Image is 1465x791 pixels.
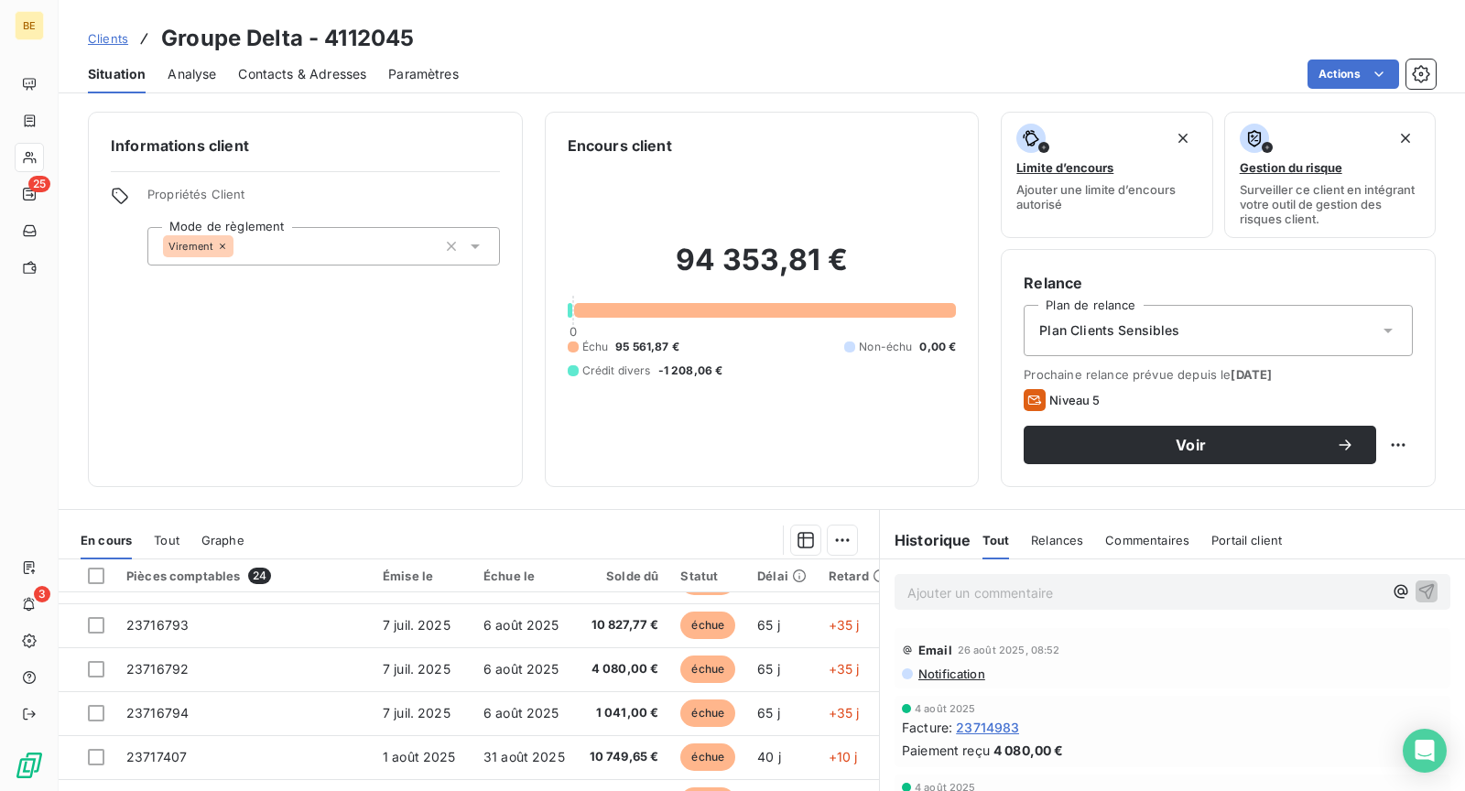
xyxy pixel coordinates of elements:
span: 23716792 [126,661,189,677]
span: Tout [982,533,1010,547]
h6: Relance [1024,272,1413,294]
span: En cours [81,533,132,547]
span: 4 août 2025 [915,703,976,714]
span: Contacts & Adresses [238,65,366,83]
span: Virement [168,241,213,252]
span: Email [918,643,952,657]
span: 31 août 2025 [483,749,565,764]
span: Commentaires [1105,533,1189,547]
span: Crédit divers [582,363,651,379]
div: Pièces comptables [126,568,361,584]
span: 1 août 2025 [383,749,456,764]
button: Actions [1308,60,1399,89]
h6: Informations client [111,135,500,157]
span: échue [680,656,735,683]
span: Tout [154,533,179,547]
span: 23714983 [956,718,1019,737]
span: Échu [582,339,609,355]
span: Graphe [201,533,244,547]
span: 6 août 2025 [483,617,559,633]
span: 7 juil. 2025 [383,617,450,633]
span: Voir [1046,438,1336,452]
button: Voir [1024,426,1376,464]
span: 40 j [757,749,781,764]
span: 0,00 € [919,339,956,355]
div: Délai [757,569,807,583]
span: Paramètres [388,65,459,83]
span: +35 j [829,661,860,677]
span: Propriétés Client [147,187,500,212]
span: 26 août 2025, 08:52 [958,645,1060,656]
span: [DATE] [1231,367,1272,382]
h6: Historique [880,529,971,551]
span: Prochaine relance prévue depuis le [1024,367,1413,382]
img: Logo LeanPay [15,751,44,780]
span: 95 561,87 € [615,339,679,355]
div: Open Intercom Messenger [1403,729,1447,773]
span: 4 080,00 € [993,741,1064,760]
h2: 94 353,81 € [568,242,957,297]
div: BE [15,11,44,40]
div: Statut [680,569,735,583]
span: Niveau 5 [1049,393,1100,407]
span: 23716794 [126,705,189,721]
h3: Groupe Delta - 4112045 [161,22,414,55]
span: 10 749,65 € [590,748,659,766]
span: -1 208,06 € [658,363,723,379]
span: Analyse [168,65,216,83]
span: Clients [88,31,128,46]
h6: Encours client [568,135,672,157]
span: 0 [570,324,577,339]
span: Portail client [1211,533,1282,547]
span: 65 j [757,661,780,677]
span: 7 juil. 2025 [383,705,450,721]
span: 3 [34,586,50,602]
span: Surveiller ce client en intégrant votre outil de gestion des risques client. [1240,182,1420,226]
span: Non-échu [859,339,912,355]
span: 6 août 2025 [483,661,559,677]
span: échue [680,743,735,771]
span: 23717407 [126,749,187,764]
span: Facture : [902,718,952,737]
span: 4 080,00 € [590,660,659,678]
span: +35 j [829,705,860,721]
span: Relances [1031,533,1083,547]
span: 25 [28,176,50,192]
span: +35 j [829,617,860,633]
span: Limite d’encours [1016,160,1113,175]
div: Échue le [483,569,568,583]
span: Paiement reçu [902,741,990,760]
span: Gestion du risque [1240,160,1342,175]
span: 6 août 2025 [483,705,559,721]
span: +10 j [829,749,858,764]
span: 7 juil. 2025 [383,661,450,677]
div: Solde dû [590,569,659,583]
button: Gestion du risqueSurveiller ce client en intégrant votre outil de gestion des risques client. [1224,112,1436,238]
span: 65 j [757,705,780,721]
span: 23716793 [126,617,189,633]
span: 24 [248,568,271,584]
span: Notification [917,666,985,681]
span: 65 j [757,617,780,633]
span: Plan Clients Sensibles [1039,321,1179,340]
button: Limite d’encoursAjouter une limite d’encours autorisé [1001,112,1212,238]
span: 10 827,77 € [590,616,659,634]
span: Ajouter une limite d’encours autorisé [1016,182,1197,211]
span: échue [680,699,735,727]
input: Ajouter une valeur [233,238,248,255]
a: Clients [88,29,128,48]
div: Émise le [383,569,461,583]
div: Retard [829,569,887,583]
span: échue [680,612,735,639]
span: 1 041,00 € [590,704,659,722]
span: Situation [88,65,146,83]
